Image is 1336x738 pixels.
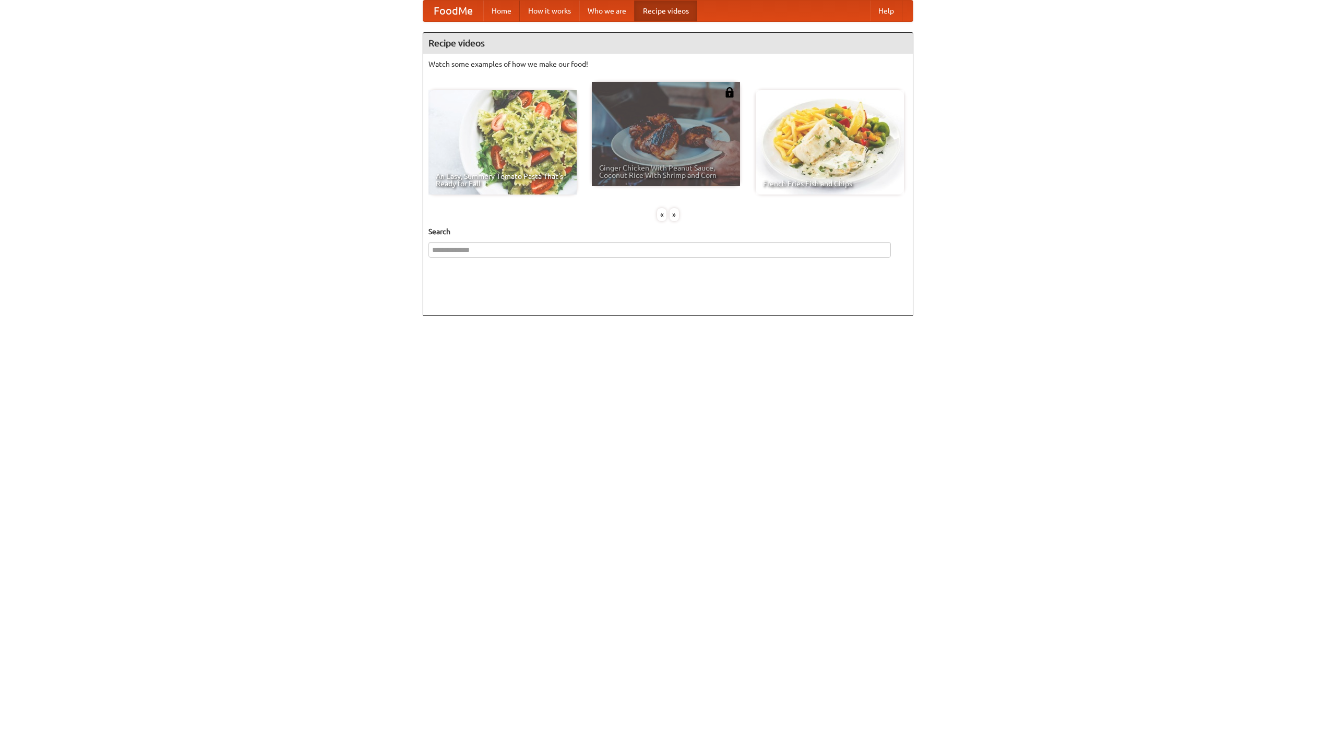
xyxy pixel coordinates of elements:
[423,33,913,54] h4: Recipe videos
[763,180,897,187] span: French Fries Fish and Chips
[579,1,635,21] a: Who we are
[870,1,902,21] a: Help
[520,1,579,21] a: How it works
[428,226,908,237] h5: Search
[724,87,735,98] img: 483408.png
[756,90,904,195] a: French Fries Fish and Chips
[657,208,666,221] div: «
[428,59,908,69] p: Watch some examples of how we make our food!
[423,1,483,21] a: FoodMe
[483,1,520,21] a: Home
[635,1,697,21] a: Recipe videos
[670,208,679,221] div: »
[428,90,577,195] a: An Easy, Summery Tomato Pasta That's Ready for Fall
[436,173,569,187] span: An Easy, Summery Tomato Pasta That's Ready for Fall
